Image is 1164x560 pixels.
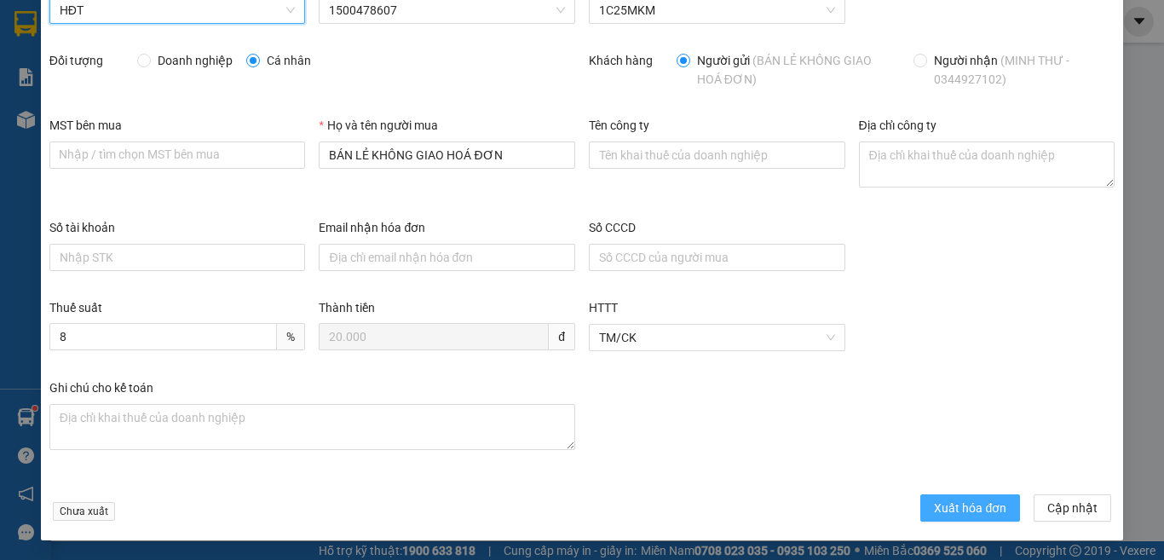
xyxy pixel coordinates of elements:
[319,118,437,132] label: Họ và tên người mua
[49,323,278,350] input: Thuế suất
[549,323,575,350] span: đ
[49,221,115,234] label: Số tài khoản
[927,51,1108,89] span: Người nhận
[599,325,835,350] span: TM/CK
[589,221,636,234] label: Số CCCD
[49,141,306,169] input: MST bên mua
[260,51,318,70] span: Cá nhân
[589,54,653,67] label: Khách hàng
[920,494,1020,522] button: Xuất hóa đơn
[690,51,893,89] span: Người gửi
[934,54,1069,86] span: (MINH THƯ - 0344927102)
[319,244,575,271] input: Email nhận hóa đơn
[589,118,649,132] label: Tên công ty
[49,404,575,450] textarea: Ghi chú đơn hàng Ghi chú cho kế toán
[319,221,425,234] label: Email nhận hóa đơn
[589,301,618,315] label: HTTT
[934,499,1006,517] span: Xuất hóa đơn
[589,141,845,169] input: Tên công ty
[697,54,872,86] span: (BÁN LẺ KHÔNG GIAO HOÁ ĐƠN)
[859,118,936,132] label: Địa chỉ công ty
[859,141,1115,188] textarea: Địa chỉ công ty
[319,301,375,315] label: Thành tiền
[151,51,239,70] span: Doanh nghiệp
[319,141,575,169] input: Họ và tên người mua
[53,502,115,521] span: Chưa xuất
[49,301,102,315] label: Thuế suất
[1047,499,1098,517] span: Cập nhật
[49,381,153,395] label: Ghi chú cho kế toán
[1034,494,1111,522] button: Cập nhật
[49,54,103,67] label: Đối tượng
[277,323,305,350] span: %
[49,118,122,132] label: MST bên mua
[589,244,845,271] input: Số CCCD
[49,244,306,271] input: Số tài khoản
